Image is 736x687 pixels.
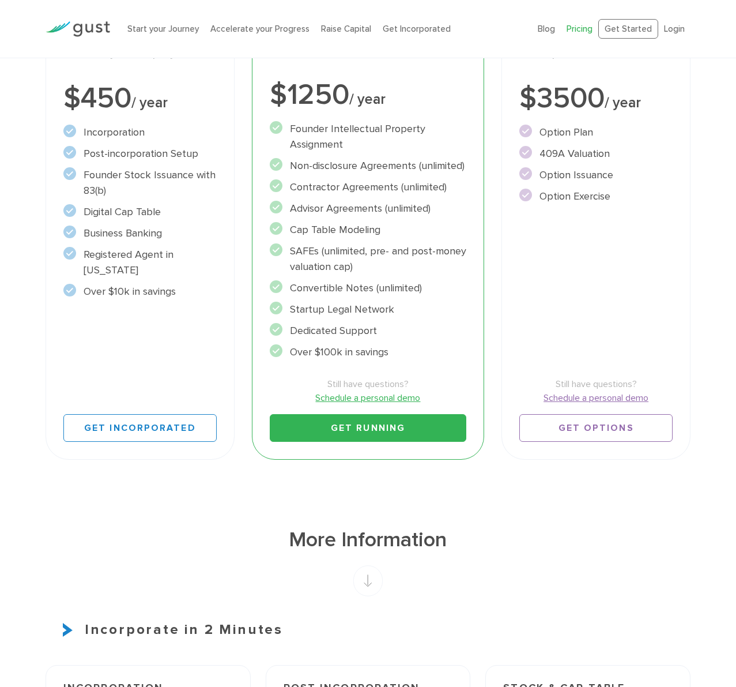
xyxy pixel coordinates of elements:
[349,91,386,108] span: / year
[63,125,217,140] li: Incorporation
[538,24,555,34] a: Blog
[63,84,217,113] div: $450
[270,302,466,317] li: Startup Legal Network
[270,243,466,275] li: SAFEs (unlimited, pre- and post-money valuation cap)
[270,344,466,360] li: Over $100k in savings
[46,21,110,37] img: Gust Logo
[605,94,641,111] span: / year
[383,24,451,34] a: Get Incorporated
[63,284,217,299] li: Over $10k in savings
[519,391,673,405] a: Schedule a personal demo
[63,247,217,278] li: Registered Agent in [US_STATE]
[270,201,466,216] li: Advisor Agreements (unlimited)
[519,125,673,140] li: Option Plan
[63,204,217,220] li: Digital Cap Table
[321,24,371,34] a: Raise Capital
[270,81,466,110] div: $1250
[519,146,673,162] li: 409A Valuation
[270,323,466,339] li: Dedicated Support
[63,226,217,241] li: Business Banking
[270,158,466,174] li: Non-disclosure Agreements (unlimited)
[270,391,466,405] a: Schedule a personal demo
[127,24,199,34] a: Start your Journey
[270,179,466,195] li: Contractor Agreements (unlimited)
[519,414,673,442] a: Get Options
[598,19,658,39] a: Get Started
[664,24,685,34] a: Login
[63,414,217,442] a: Get Incorporated
[519,189,673,204] li: Option Exercise
[270,222,466,238] li: Cap Table Modeling
[519,84,673,113] div: $3500
[131,94,168,111] span: / year
[63,167,217,198] li: Founder Stock Issuance with 83(b)
[270,414,466,442] a: Get Running
[519,167,673,183] li: Option Issuance
[46,526,690,554] h1: More Information
[63,146,217,162] li: Post-incorporation Setup
[63,623,77,637] img: Start Icon X2
[210,24,310,34] a: Accelerate your Progress
[46,620,690,640] h3: Incorporate in 2 Minutes
[270,121,466,152] li: Founder Intellectual Property Assignment
[270,280,466,296] li: Convertible Notes (unlimited)
[567,24,592,34] a: Pricing
[519,377,673,391] span: Still have questions?
[270,377,466,391] span: Still have questions?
